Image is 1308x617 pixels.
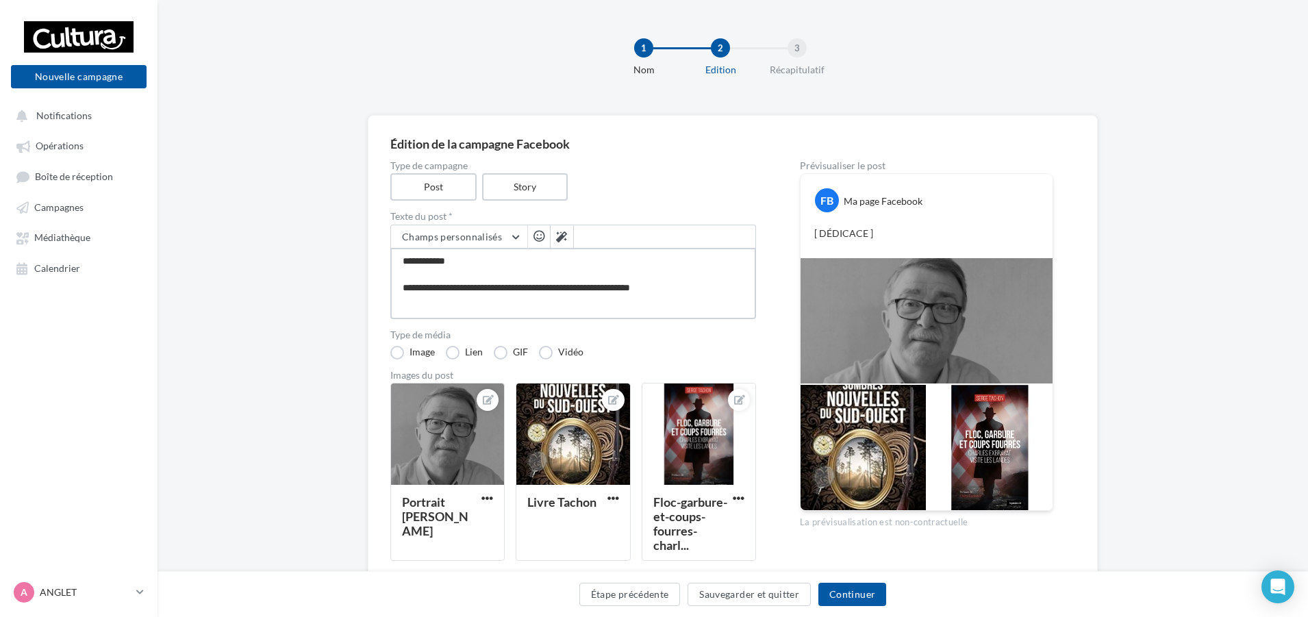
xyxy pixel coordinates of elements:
[11,579,147,605] a: A ANGLET
[390,370,756,380] div: Images du post
[35,171,113,182] span: Boîte de réception
[36,110,92,121] span: Notifications
[390,173,477,201] label: Post
[402,231,502,242] span: Champs personnalisés
[494,346,528,360] label: GIF
[390,161,756,171] label: Type de campagne
[34,201,84,213] span: Campagnes
[11,65,147,88] button: Nouvelle campagne
[8,225,149,249] a: Médiathèque
[390,212,756,221] label: Texte du post *
[579,583,681,606] button: Étape précédente
[391,225,527,249] button: Champs personnalisés
[402,494,468,538] div: Portrait [PERSON_NAME]
[600,63,688,77] div: Nom
[390,330,756,340] label: Type de média
[8,194,149,219] a: Campagnes
[8,255,149,280] a: Calendrier
[446,346,483,360] label: Lien
[800,511,1053,529] div: La prévisualisation est non-contractuelle
[390,138,1075,150] div: Édition de la campagne Facebook
[8,133,149,158] a: Opérations
[818,583,886,606] button: Continuer
[711,38,730,58] div: 2
[36,140,84,152] span: Opérations
[788,38,807,58] div: 3
[527,494,596,509] div: Livre Tachon
[814,227,1039,240] p: [ DÉDICACE ]
[653,494,727,553] div: Floc-garbure-et-coups-fourres-charl...
[8,103,144,127] button: Notifications
[753,63,841,77] div: Récapitulatif
[8,164,149,189] a: Boîte de réception
[539,346,583,360] label: Vidéo
[21,585,27,599] span: A
[482,173,568,201] label: Story
[688,583,811,606] button: Sauvegarder et quitter
[1261,570,1294,603] div: Open Intercom Messenger
[40,585,131,599] p: ANGLET
[634,38,653,58] div: 1
[390,346,435,360] label: Image
[844,194,922,208] div: Ma page Facebook
[815,188,839,212] div: FB
[34,262,80,274] span: Calendrier
[34,232,90,244] span: Médiathèque
[677,63,764,77] div: Edition
[800,161,1053,171] div: Prévisualiser le post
